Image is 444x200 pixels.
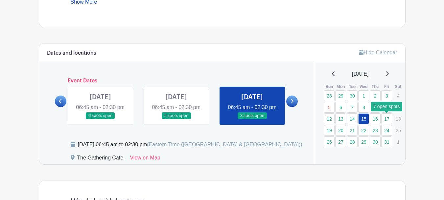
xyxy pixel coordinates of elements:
[147,142,302,147] span: (Eastern Time ([GEOGRAPHIC_DATA] & [GEOGRAPHIC_DATA]))
[347,113,358,124] a: 14
[324,102,335,113] a: 5
[370,125,381,136] a: 23
[358,113,369,124] a: 15
[358,125,369,136] a: 22
[370,90,381,101] a: 2
[335,125,346,136] a: 20
[335,136,346,147] a: 27
[358,90,369,101] a: 1
[370,102,381,113] a: 9
[335,83,346,90] th: Mon
[358,136,369,147] a: 29
[323,83,335,90] th: Sun
[346,83,358,90] th: Tue
[393,137,404,147] p: 1
[370,113,381,124] a: 16
[358,102,369,113] a: 8
[352,70,368,78] span: [DATE]
[66,78,287,84] h6: Event Dates
[369,83,381,90] th: Thu
[393,91,404,101] p: 4
[359,50,397,55] a: Hide Calendar
[335,90,346,101] a: 29
[371,102,402,111] div: 7 open spots
[347,136,358,147] a: 28
[335,102,346,113] a: 6
[370,136,381,147] a: 30
[347,102,358,113] a: 7
[347,125,358,136] a: 21
[358,83,369,90] th: Wed
[335,113,346,124] a: 13
[381,136,392,147] a: 31
[381,113,392,124] a: 17
[393,114,404,124] p: 18
[324,90,335,101] a: 28
[78,141,302,149] div: [DATE] 06:45 am to 02:30 pm
[381,125,392,136] a: 24
[324,125,335,136] a: 19
[324,136,335,147] a: 26
[77,154,125,164] div: The Gathering Cafe,
[381,90,392,101] a: 3
[381,83,392,90] th: Fri
[393,125,404,135] p: 25
[47,50,96,56] h6: Dates and locations
[392,83,404,90] th: Sat
[324,113,335,124] a: 12
[347,90,358,101] a: 30
[130,154,160,164] a: View on Map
